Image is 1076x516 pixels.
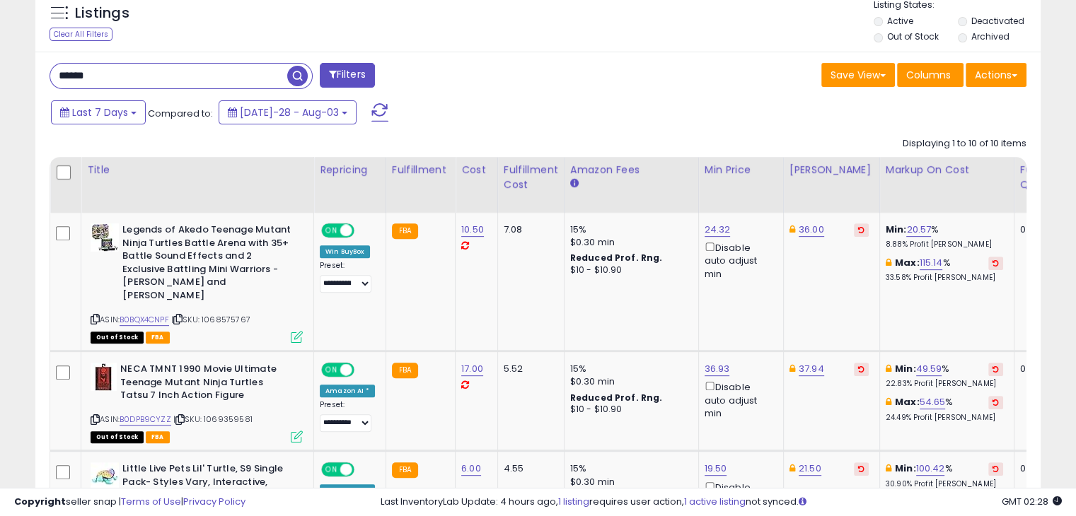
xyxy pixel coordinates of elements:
[1020,223,1064,236] div: 0
[91,223,119,252] img: 51TCFMMff4L._SL40_.jpg
[705,240,773,281] div: Disable auto adjust min
[91,363,117,391] img: 510Q-gd4KbL._SL40_.jpg
[504,462,553,475] div: 4.55
[886,396,1003,422] div: %
[887,15,913,27] label: Active
[50,28,112,41] div: Clear All Filters
[320,385,375,397] div: Amazon AI *
[789,163,874,177] div: [PERSON_NAME]
[381,496,1062,509] div: Last InventoryLab Update: 4 hours ago, requires user action, not synced.
[570,163,693,177] div: Amazon Fees
[886,223,1003,250] div: %
[916,362,942,376] a: 49.59
[886,257,1003,283] div: %
[886,163,1008,177] div: Markup on Cost
[504,223,553,236] div: 7.08
[1020,363,1064,375] div: 0
[705,362,730,376] a: 36.93
[148,107,213,120] span: Compared to:
[886,464,891,473] i: This overrides the store level min markup for this listing
[886,462,1003,488] div: %
[121,495,181,508] a: Terms of Use
[1020,163,1069,192] div: Fulfillable Quantity
[320,245,370,258] div: Win BuyBox
[897,63,964,87] button: Columns
[558,495,589,508] a: 1 listing
[504,163,558,192] div: Fulfillment Cost
[120,314,169,326] a: B0BQX4CNPF
[821,63,895,87] button: Save View
[705,462,727,476] a: 19.50
[352,225,375,237] span: OFF
[392,163,449,177] div: Fulfillment
[879,157,1014,213] th: The percentage added to the cost of goods (COGS) that forms the calculator for Min & Max prices.
[91,332,144,344] span: All listings that are currently out of stock and unavailable for purchase on Amazon
[895,395,920,409] b: Max:
[320,261,375,293] div: Preset:
[392,223,418,239] small: FBA
[352,364,375,376] span: OFF
[570,363,688,375] div: 15%
[392,462,418,478] small: FBA
[392,363,418,378] small: FBA
[146,431,170,443] span: FBA
[1002,495,1062,508] span: 2025-08-12 02:28 GMT
[120,414,171,426] a: B0DPB9CYZZ
[91,431,144,443] span: All listings that are currently out of stock and unavailable for purchase on Amazon
[799,362,824,376] a: 37.94
[906,223,931,237] a: 20.57
[705,163,777,177] div: Min Price
[570,404,688,416] div: $10 - $10.90
[91,223,303,341] div: ASIN:
[240,105,339,119] span: [DATE]-28 - Aug-03
[895,462,916,475] b: Min:
[971,30,1009,42] label: Archived
[705,379,773,420] div: Disable auto adjust min
[570,223,688,236] div: 15%
[461,362,483,376] a: 17.00
[320,63,375,88] button: Filters
[146,332,170,344] span: FBA
[886,273,1003,283] p: 33.58% Profit [PERSON_NAME]
[570,236,688,249] div: $0.30 min
[903,137,1026,151] div: Displaying 1 to 10 of 10 items
[570,392,663,404] b: Reduced Prof. Rng.
[75,4,129,23] h5: Listings
[920,395,946,409] a: 54.65
[916,462,945,476] a: 100.42
[570,264,688,276] div: $10 - $10.90
[570,177,579,190] small: Amazon Fees.
[906,68,951,82] span: Columns
[570,462,688,475] div: 15%
[789,464,795,473] i: This overrides the store level Dynamic Max Price for this listing
[72,105,128,119] span: Last 7 Days
[323,464,340,476] span: ON
[895,362,916,375] b: Min:
[684,495,746,508] a: 1 active listing
[886,363,1003,389] div: %
[461,462,481,476] a: 6.00
[51,100,146,124] button: Last 7 Days
[320,400,375,432] div: Preset:
[219,100,357,124] button: [DATE]-28 - Aug-03
[14,495,66,508] strong: Copyright
[171,314,250,325] span: | SKU: 1068575767
[91,462,119,491] img: 41UcrXOVacS._SL40_.jpg
[858,465,864,472] i: Revert to store-level Dynamic Max Price
[799,462,821,476] a: 21.50
[323,364,340,376] span: ON
[799,223,824,237] a: 36.00
[570,375,688,388] div: $0.30 min
[504,363,553,375] div: 5.52
[886,223,907,236] b: Min:
[886,379,1003,389] p: 22.83% Profit [PERSON_NAME]
[971,15,1024,27] label: Deactivated
[87,163,308,177] div: Title
[570,252,663,264] b: Reduced Prof. Rng.
[920,256,943,270] a: 115.14
[993,465,999,472] i: Revert to store-level Min Markup
[120,363,292,406] b: NECA TMNT 1990 Movie Ultimate Teenage Mutant Ninja Turtles Tatsu 7 Inch Action Figure
[886,240,1003,250] p: 8.88% Profit [PERSON_NAME]
[461,223,484,237] a: 10.50
[183,495,245,508] a: Privacy Policy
